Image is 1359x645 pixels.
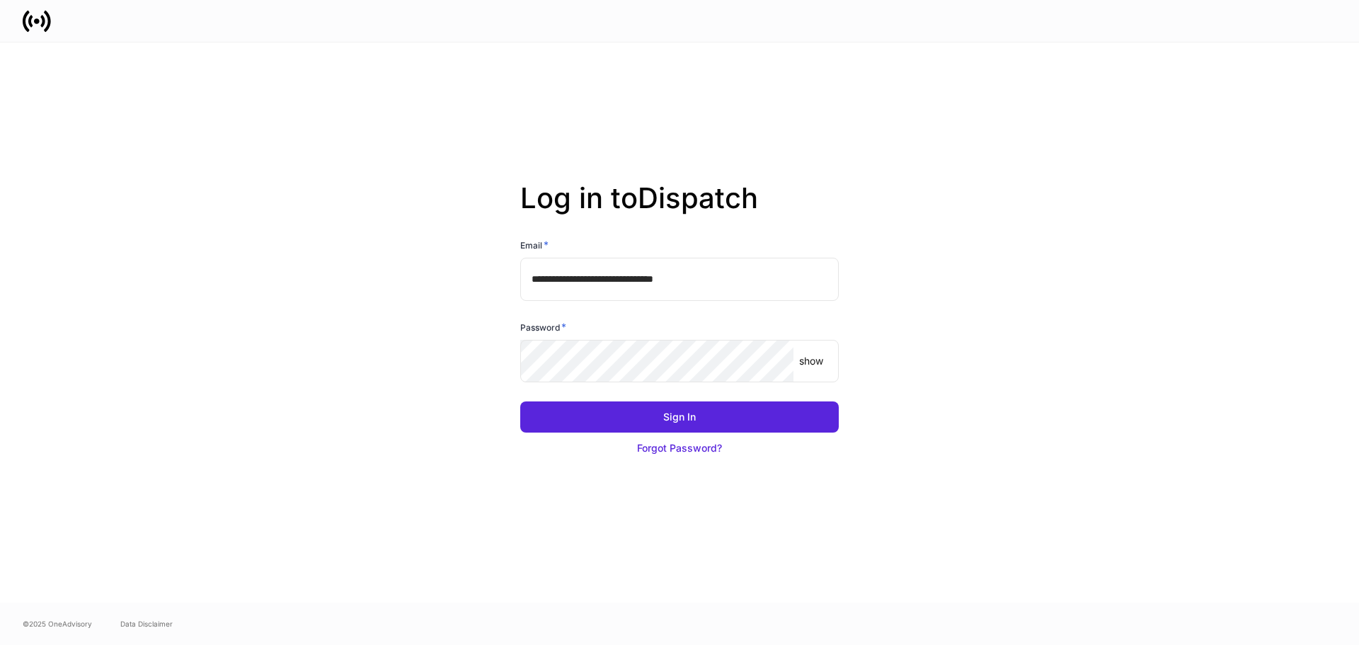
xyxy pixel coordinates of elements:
p: show [799,354,823,368]
div: Sign In [663,410,696,424]
h6: Email [520,238,549,252]
div: Forgot Password? [637,441,722,455]
h6: Password [520,320,566,334]
button: Forgot Password? [520,433,839,464]
span: © 2025 OneAdvisory [23,618,92,629]
a: Data Disclaimer [120,618,173,629]
button: Sign In [520,401,839,433]
h2: Log in to Dispatch [520,181,839,238]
